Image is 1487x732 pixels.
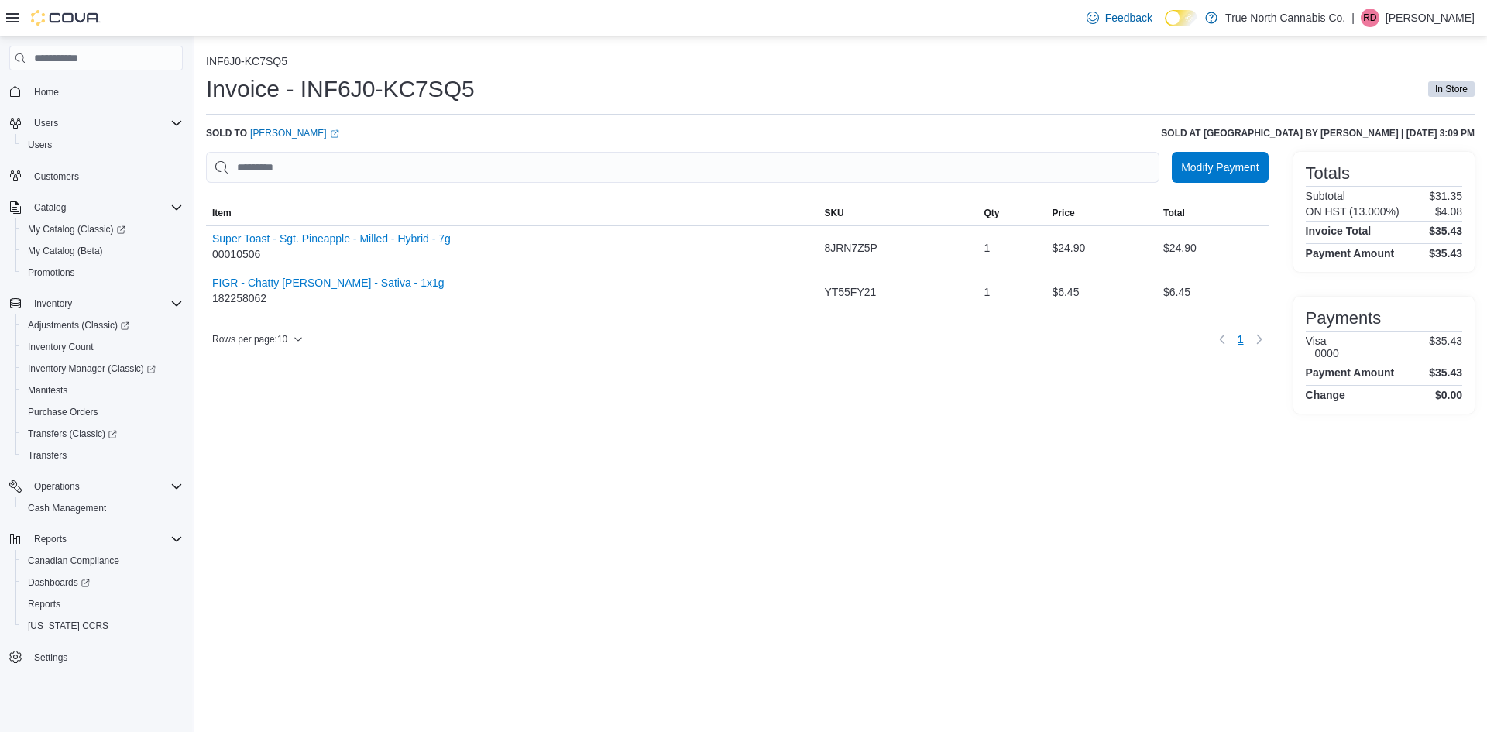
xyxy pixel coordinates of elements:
h6: ON HST (13.000%) [1306,205,1399,218]
span: Dashboards [28,576,90,589]
span: Dark Mode [1165,26,1166,27]
button: Users [15,134,189,156]
h6: Sold at [GEOGRAPHIC_DATA] by [PERSON_NAME] | [DATE] 3:09 PM [1161,127,1475,139]
h4: $35.43 [1429,366,1462,379]
span: Users [22,136,183,154]
span: Inventory Count [28,341,94,353]
span: Home [34,86,59,98]
h1: Invoice - INF6J0-KC7SQ5 [206,74,475,105]
button: Price [1046,201,1157,225]
button: Page 1 of 1 [1231,327,1250,352]
h3: Payments [1306,309,1382,328]
button: FIGR - Chatty [PERSON_NAME] - Sativa - 1x1g [212,277,445,289]
span: Reports [28,598,60,610]
button: Qty [978,201,1046,225]
button: Transfers [15,445,189,466]
a: Inventory Count [22,338,100,356]
span: Price [1052,207,1074,219]
a: Feedback [1080,2,1159,33]
button: Reports [3,528,189,550]
span: Catalog [34,201,66,214]
button: Inventory [28,294,78,313]
span: Inventory Manager (Classic) [22,359,183,378]
span: Users [28,139,52,151]
h3: Totals [1306,164,1350,183]
img: Cova [31,10,101,26]
button: Catalog [28,198,72,217]
a: Home [28,83,65,101]
button: [US_STATE] CCRS [15,615,189,637]
div: $24.90 [1046,232,1157,263]
p: True North Cannabis Co. [1225,9,1345,27]
a: My Catalog (Classic) [15,218,189,240]
span: Transfers (Classic) [22,424,183,443]
button: Promotions [15,262,189,284]
div: Randy Dunbar [1361,9,1379,27]
h4: $35.43 [1429,247,1462,259]
a: Promotions [22,263,81,282]
button: Next page [1250,330,1269,349]
button: Customers [3,165,189,187]
span: [US_STATE] CCRS [28,620,108,632]
p: [PERSON_NAME] [1386,9,1475,27]
span: Washington CCRS [22,617,183,635]
h4: $35.43 [1429,225,1462,237]
span: Inventory Count [22,338,183,356]
a: [PERSON_NAME]External link [250,127,339,139]
p: $35.43 [1429,335,1462,359]
span: 8JRN7Z5P [824,239,877,257]
span: My Catalog (Classic) [28,223,125,235]
span: Users [28,114,183,132]
h6: 0000 [1315,347,1339,359]
a: My Catalog (Classic) [22,220,132,239]
button: Item [206,201,818,225]
button: Manifests [15,380,189,401]
button: Inventory [3,293,189,314]
button: My Catalog (Beta) [15,240,189,262]
span: My Catalog (Classic) [22,220,183,239]
span: Cash Management [22,499,183,517]
span: In Store [1428,81,1475,97]
p: $31.35 [1429,190,1462,202]
span: Rows per page : 10 [212,333,287,345]
span: 1 [1238,332,1244,347]
button: Users [28,114,64,132]
span: Home [28,81,183,101]
span: Catalog [28,198,183,217]
button: Modify Payment [1172,152,1268,183]
div: 1 [978,277,1046,308]
span: In Store [1435,82,1468,96]
span: Canadian Compliance [22,552,183,570]
h4: Invoice Total [1306,225,1372,237]
nav: An example of EuiBreadcrumbs [206,55,1475,70]
a: Adjustments (Classic) [15,314,189,336]
span: Purchase Orders [22,403,183,421]
button: Home [3,80,189,102]
span: Inventory Manager (Classic) [28,363,156,375]
a: My Catalog (Beta) [22,242,109,260]
span: Manifests [22,381,183,400]
a: Dashboards [22,573,96,592]
button: Purchase Orders [15,401,189,423]
div: Sold to [206,127,339,139]
a: Cash Management [22,499,112,517]
div: 00010506 [212,232,451,263]
span: Manifests [28,384,67,397]
a: Settings [28,648,74,667]
button: Cash Management [15,497,189,519]
svg: External link [330,129,339,139]
span: Modify Payment [1181,160,1259,175]
input: Dark Mode [1165,10,1197,26]
h4: $0.00 [1435,389,1462,401]
span: Purchase Orders [28,406,98,418]
a: Dashboards [15,572,189,593]
div: $6.45 [1046,277,1157,308]
span: Settings [28,648,183,667]
nav: Complex example [9,74,183,709]
nav: Pagination for table: MemoryTable from EuiInMemoryTable [1213,327,1269,352]
span: Transfers [22,446,183,465]
span: Customers [28,167,183,186]
a: Manifests [22,381,74,400]
button: Operations [28,477,86,496]
a: Users [22,136,58,154]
